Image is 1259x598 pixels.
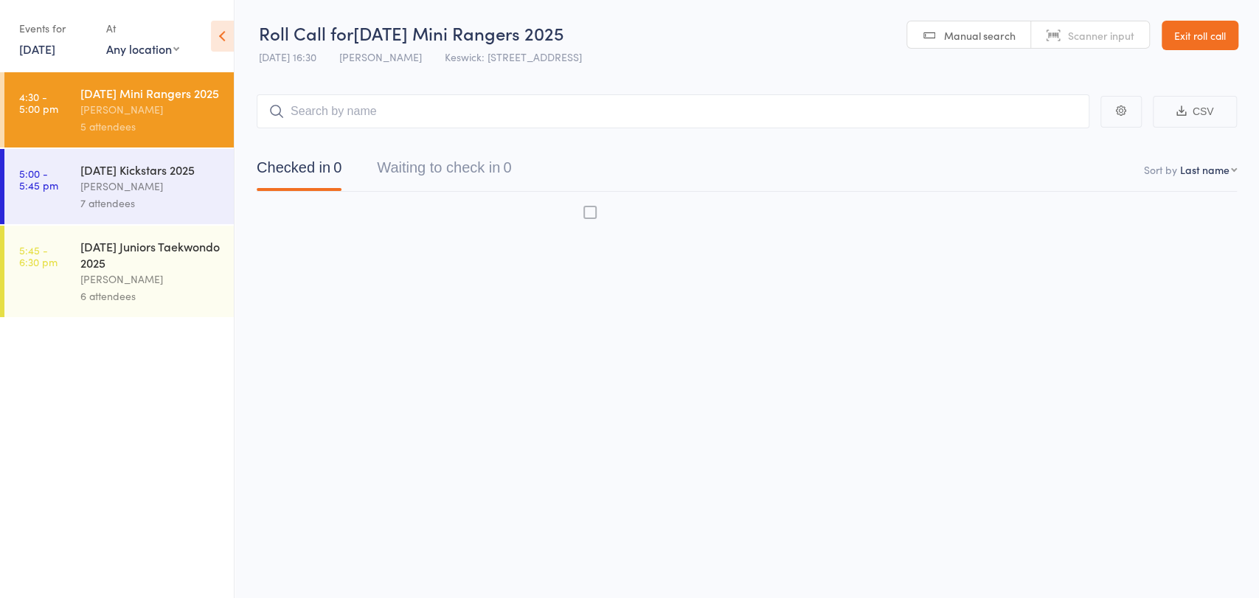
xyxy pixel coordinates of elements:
[259,21,353,45] span: Roll Call for
[259,49,316,64] span: [DATE] 16:30
[944,28,1016,43] span: Manual search
[80,195,221,212] div: 7 attendees
[4,149,234,224] a: 5:00 -5:45 pm[DATE] Kickstars 2025[PERSON_NAME]7 attendees
[19,91,58,114] time: 4:30 - 5:00 pm
[80,101,221,118] div: [PERSON_NAME]
[353,21,563,45] span: [DATE] Mini Rangers 2025
[503,159,511,175] div: 0
[80,178,221,195] div: [PERSON_NAME]
[80,118,221,135] div: 5 attendees
[1153,96,1237,128] button: CSV
[333,159,341,175] div: 0
[1180,162,1229,177] div: Last name
[1144,162,1177,177] label: Sort by
[80,271,221,288] div: [PERSON_NAME]
[377,152,511,191] button: Waiting to check in0
[339,49,422,64] span: [PERSON_NAME]
[257,152,341,191] button: Checked in0
[1068,28,1134,43] span: Scanner input
[106,16,179,41] div: At
[80,85,221,101] div: [DATE] Mini Rangers 2025
[4,72,234,147] a: 4:30 -5:00 pm[DATE] Mini Rangers 2025[PERSON_NAME]5 attendees
[445,49,582,64] span: Keswick: [STREET_ADDRESS]
[19,41,55,57] a: [DATE]
[80,288,221,305] div: 6 attendees
[257,94,1089,128] input: Search by name
[19,167,58,191] time: 5:00 - 5:45 pm
[4,226,234,317] a: 5:45 -6:30 pm[DATE] Juniors Taekwondo 2025[PERSON_NAME]6 attendees
[80,238,221,271] div: [DATE] Juniors Taekwondo 2025
[19,244,58,268] time: 5:45 - 6:30 pm
[1162,21,1238,50] a: Exit roll call
[19,16,91,41] div: Events for
[106,41,179,57] div: Any location
[80,161,221,178] div: [DATE] Kickstars 2025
